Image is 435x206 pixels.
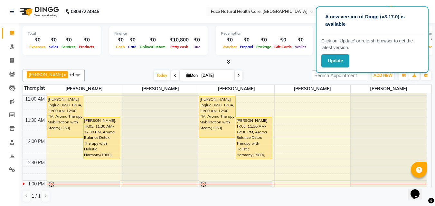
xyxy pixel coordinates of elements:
[273,45,293,49] span: Gift Cards
[47,36,60,44] div: ₹0
[199,96,235,138] div: [PERSON_NAME] jingluo 0690, TK04, 11:00 AM-12:00 PM, Aroma Therapy Mobilization with Steam(1260)
[63,72,66,77] a: x
[23,85,46,92] div: Therapist
[154,70,170,80] span: Today
[60,36,77,44] div: ₹0
[199,71,232,80] input: 2025-09-01
[312,70,368,80] input: Search Appointment
[46,85,122,93] span: [PERSON_NAME]
[221,31,307,36] div: Redemption
[24,117,46,124] div: 11:30 AM
[84,117,120,159] div: [PERSON_NAME], TK03, 11:30 AM-12:30 PM, Aroma Balance Detox Therapy with Holistic Harmony(1980), ...
[236,117,272,159] div: [PERSON_NAME], TK03, 11:30 AM-12:30 PM, Aroma Balance Detox Therapy with Holistic Harmony(1980), ...
[192,45,202,49] span: Due
[29,72,63,77] span: [PERSON_NAME]
[325,13,419,28] p: A new version of Dingg (v3.17.0) is available
[321,54,349,67] button: Update
[138,36,167,44] div: ₹0
[221,36,238,44] div: ₹0
[47,45,60,49] span: Sales
[16,3,61,21] img: logo
[321,38,423,51] p: Click on ‘Update’ or refersh browser to get the latest version.
[47,96,83,138] div: [PERSON_NAME] jingluo 0690, TK04, 11:00 AM-12:00 PM, Aroma Therapy Mobilization with Steam(1260)
[114,31,203,36] div: Finance
[28,36,47,44] div: ₹0
[28,31,96,36] div: Total
[32,193,41,200] span: 1 / 1
[191,36,203,44] div: ₹0
[374,73,392,78] span: ADD NEW
[77,36,96,44] div: ₹0
[24,96,46,103] div: 11:00 AM
[255,45,273,49] span: Package
[114,45,127,49] span: Cash
[238,36,255,44] div: ₹0
[122,85,198,93] span: [PERSON_NAME]
[221,45,238,49] span: Voucher
[198,85,274,93] span: [PERSON_NAME]
[238,45,255,49] span: Prepaid
[167,36,191,44] div: ₹10,800
[351,85,427,93] span: [PERSON_NAME]
[275,85,350,93] span: [PERSON_NAME]
[293,36,307,44] div: ₹0
[69,72,79,77] span: +4
[293,45,307,49] span: Wallet
[385,6,397,17] img: sangeetha
[77,45,96,49] span: Products
[372,71,394,80] button: ADD NEW
[169,45,190,49] span: Petty cash
[273,36,293,44] div: ₹0
[255,36,273,44] div: ₹0
[28,45,47,49] span: Expenses
[114,36,127,44] div: ₹0
[60,45,77,49] span: Services
[27,181,46,187] div: 1:00 PM
[127,36,138,44] div: ₹0
[24,159,46,166] div: 12:30 PM
[127,45,138,49] span: Card
[24,138,46,145] div: 12:00 PM
[138,45,167,49] span: Online/Custom
[408,180,429,200] iframe: chat widget
[71,3,99,21] b: 08047224946
[185,73,199,78] span: Mon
